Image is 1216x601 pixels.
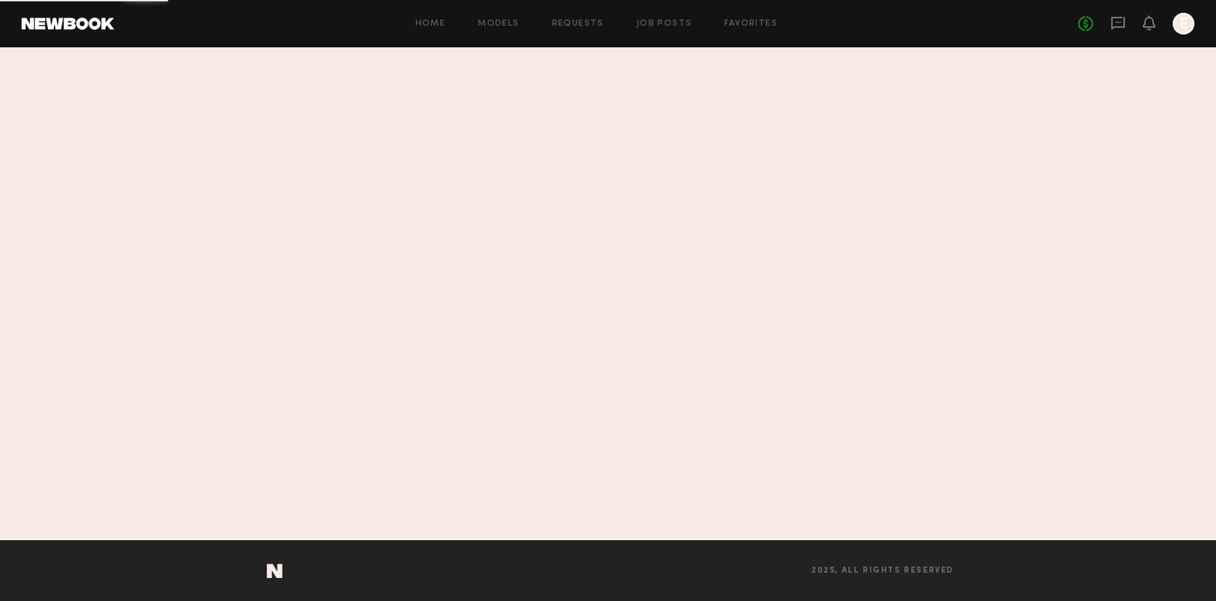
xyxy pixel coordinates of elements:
[415,20,446,28] a: Home
[478,20,519,28] a: Models
[811,567,954,575] span: 2025, all rights reserved
[1173,13,1194,34] a: E
[724,20,778,28] a: Favorites
[552,20,604,28] a: Requests
[636,20,692,28] a: Job Posts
